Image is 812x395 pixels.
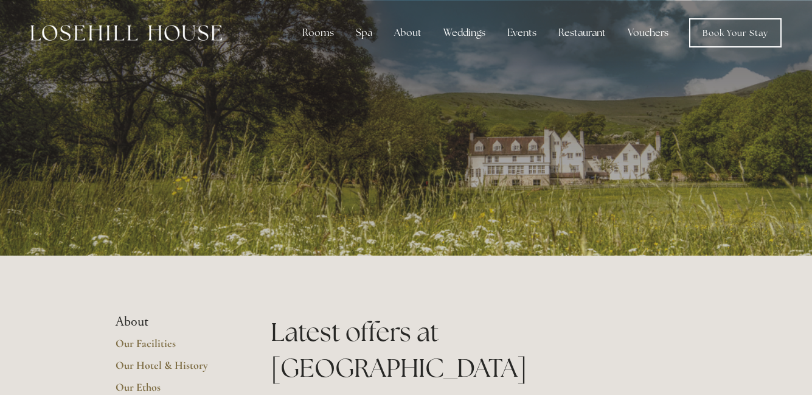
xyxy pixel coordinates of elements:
[346,21,382,45] div: Spa
[498,21,546,45] div: Events
[549,21,616,45] div: Restaurant
[271,314,697,386] h1: Latest offers at [GEOGRAPHIC_DATA]
[689,18,782,47] a: Book Your Stay
[30,25,222,41] img: Losehill House
[116,337,232,358] a: Our Facilities
[293,21,344,45] div: Rooms
[618,21,678,45] a: Vouchers
[116,358,232,380] a: Our Hotel & History
[116,314,232,330] li: About
[384,21,431,45] div: About
[434,21,495,45] div: Weddings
